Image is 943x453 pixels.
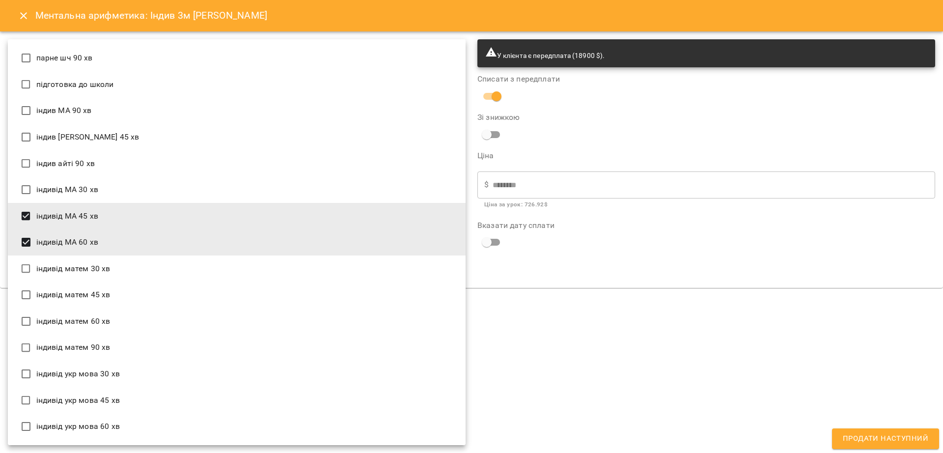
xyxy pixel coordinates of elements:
li: індив МА 90 хв [8,97,466,124]
li: парне шч 90 хв [8,45,466,71]
li: індивід МА 30 хв [8,176,466,203]
li: індивід матем 30 хв [8,255,466,282]
li: індив айті 90 хв [8,150,466,177]
li: індив [PERSON_NAME] 45 хв [8,124,466,150]
li: індивід матем 60 хв [8,308,466,335]
li: індивід МА 60 хв [8,229,466,255]
li: індивід матем 45 хв [8,282,466,308]
li: індивід укр мова 30 хв [8,361,466,387]
li: індивід укр мова 60 хв [8,413,466,440]
li: індивід МА 45 хв [8,203,466,229]
li: підготовка до школи [8,71,466,98]
li: індивід укр мова 45 хв [8,387,466,414]
li: індивід матем 90 хв [8,335,466,361]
